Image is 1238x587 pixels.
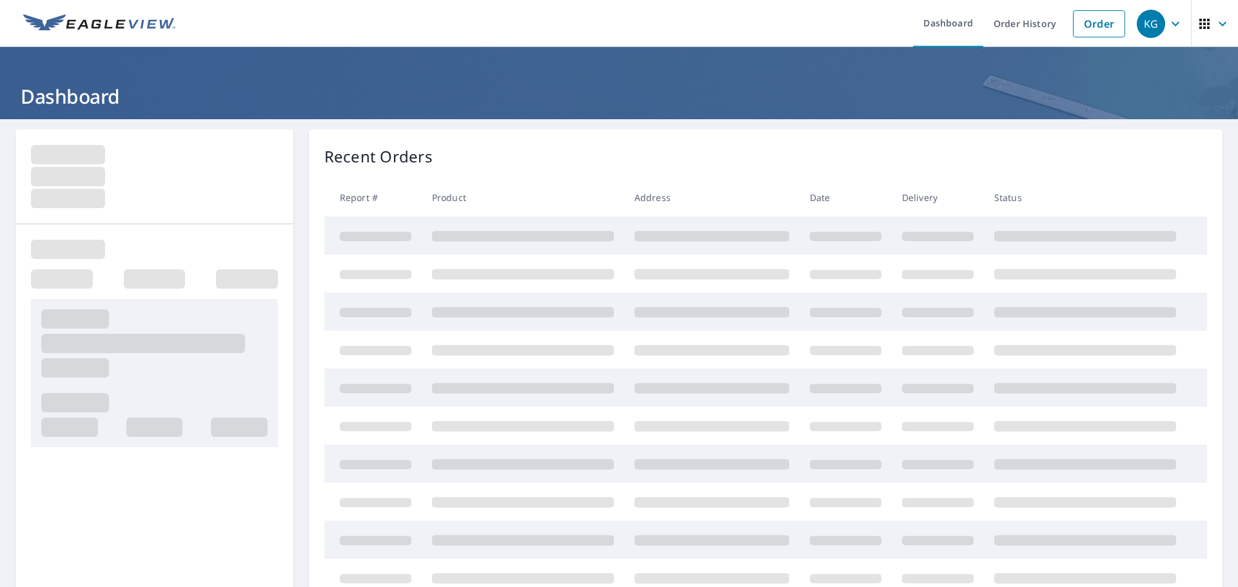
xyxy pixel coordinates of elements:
[324,145,433,168] p: Recent Orders
[1137,10,1165,38] div: KG
[624,178,800,217] th: Address
[892,178,984,217] th: Delivery
[324,178,422,217] th: Report #
[984,178,1186,217] th: Status
[800,178,892,217] th: Date
[422,178,624,217] th: Product
[23,14,175,34] img: EV Logo
[15,83,1223,110] h1: Dashboard
[1073,10,1125,37] a: Order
